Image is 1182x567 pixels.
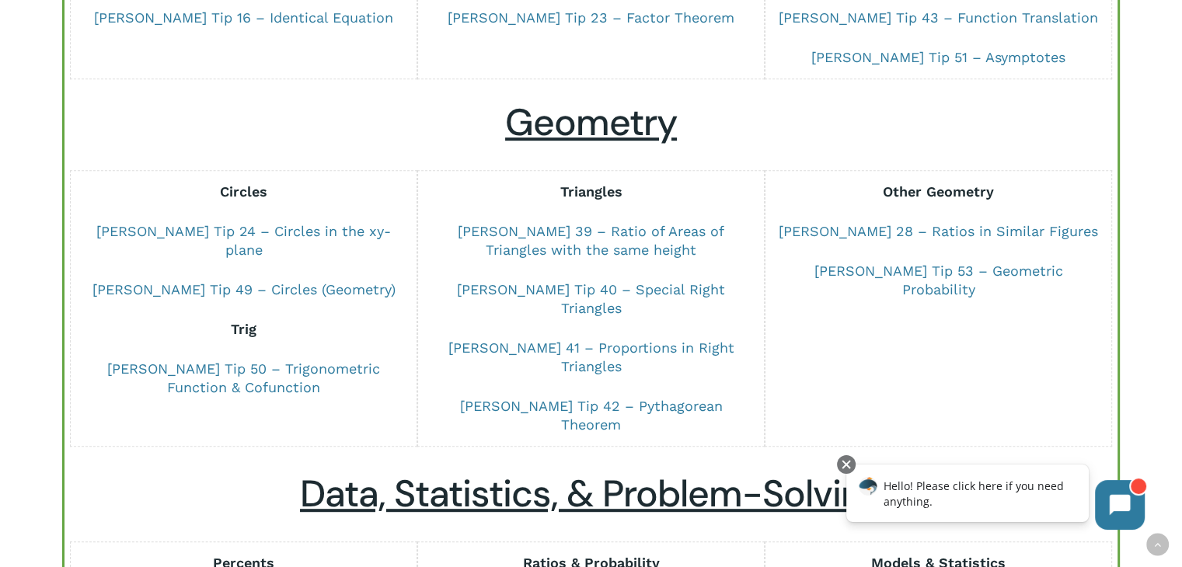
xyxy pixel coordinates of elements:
[448,339,734,374] a: [PERSON_NAME] 41 – Proportions in Right Triangles
[300,469,882,518] u: Data, Statistics, & Problem-Solving
[883,183,994,200] strong: Other Geometry
[94,9,393,26] a: [PERSON_NAME] Tip 16 – Identical Equation
[779,223,1098,239] a: [PERSON_NAME] 28 – Ratios in Similar Figures
[92,281,396,297] a: [PERSON_NAME] Tip 49 – Circles (Geometry)
[96,223,391,258] a: [PERSON_NAME] Tip 24 – Circles in the xy-plane
[107,360,380,395] a: [PERSON_NAME] Tip 50 – Trigonometric Function & Cofunction
[779,9,1098,26] a: [PERSON_NAME] Tip 43 – Function Translation
[458,223,724,258] a: [PERSON_NAME] 39 – Ratio of Areas of Triangles with the same height
[457,281,725,316] a: [PERSON_NAME] Tip 40 – Special Right Triangles
[811,49,1065,65] a: [PERSON_NAME] Tip 51 – Asymptotes
[231,321,256,337] strong: Trig
[448,9,734,26] a: [PERSON_NAME] Tip 23 – Factor Theorem
[560,183,622,200] strong: Triangles
[459,398,722,433] a: [PERSON_NAME] Tip 42 – Pythagorean Theorem
[220,183,267,200] strong: Circles
[505,98,677,147] u: Geometry
[814,263,1062,297] a: [PERSON_NAME] Tip 53 – Geometric Probability
[830,452,1160,545] iframe: Chatbot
